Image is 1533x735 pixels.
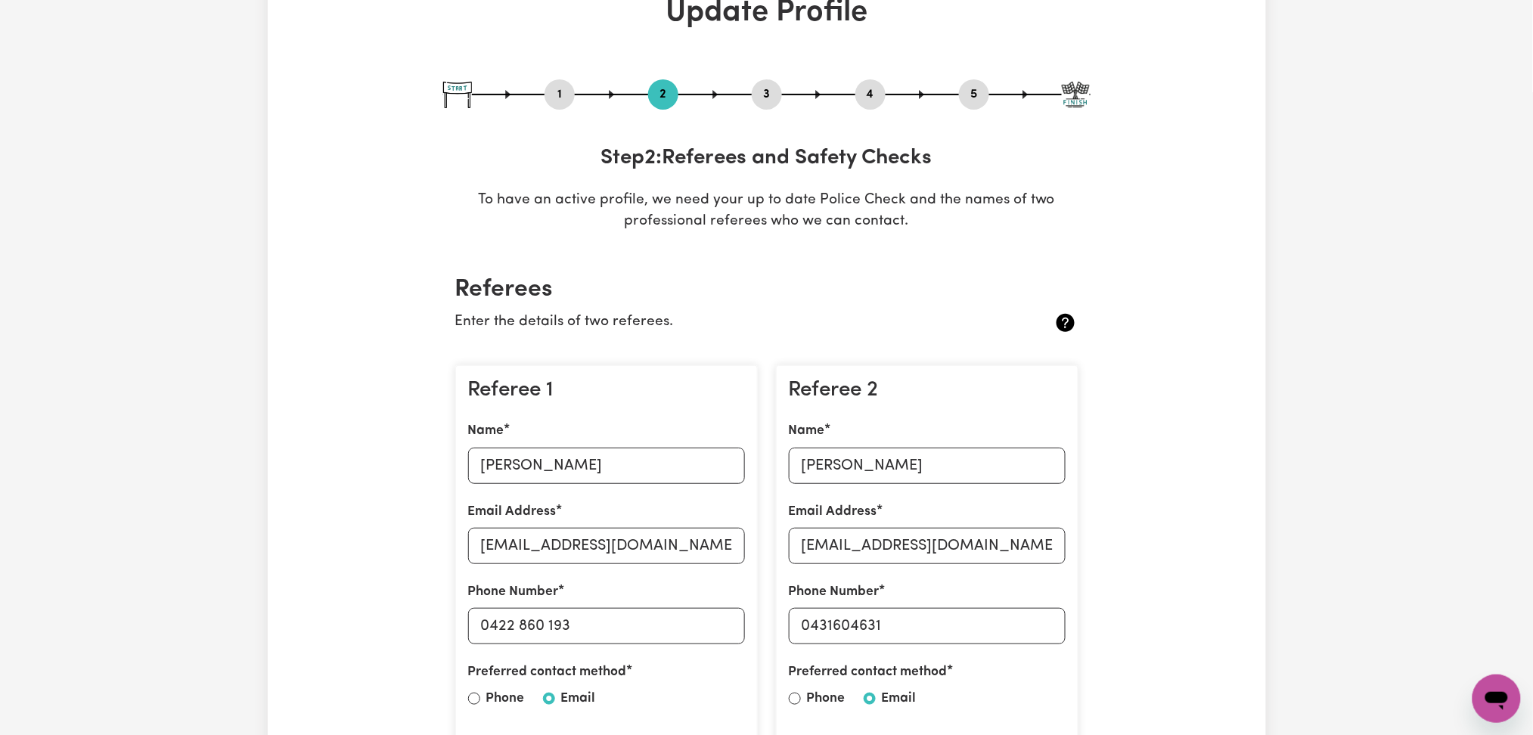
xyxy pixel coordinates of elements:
label: Email [882,689,917,709]
h3: Referee 2 [789,378,1066,404]
label: Phone Number [468,582,559,602]
label: Phone [807,689,846,709]
button: Go to step 1 [545,85,575,104]
label: Email Address [789,502,877,522]
label: Name [468,421,504,441]
h2: Referees [455,275,1078,304]
button: Go to step 3 [752,85,782,104]
label: Email Address [468,502,557,522]
label: Email [561,689,596,709]
h3: Step 2 : Referees and Safety Checks [443,146,1091,172]
label: Phone Number [789,582,880,602]
h3: Referee 1 [468,378,745,404]
label: Preferred contact method [468,662,627,682]
label: Phone [486,689,525,709]
label: Name [789,421,825,441]
p: To have an active profile, we need your up to date Police Check and the names of two professional... [443,190,1091,234]
button: Go to step 4 [855,85,886,104]
button: Go to step 5 [959,85,989,104]
iframe: Button to launch messaging window [1472,675,1521,723]
button: Go to step 2 [648,85,678,104]
p: Enter the details of two referees. [455,312,975,333]
label: Preferred contact method [789,662,948,682]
